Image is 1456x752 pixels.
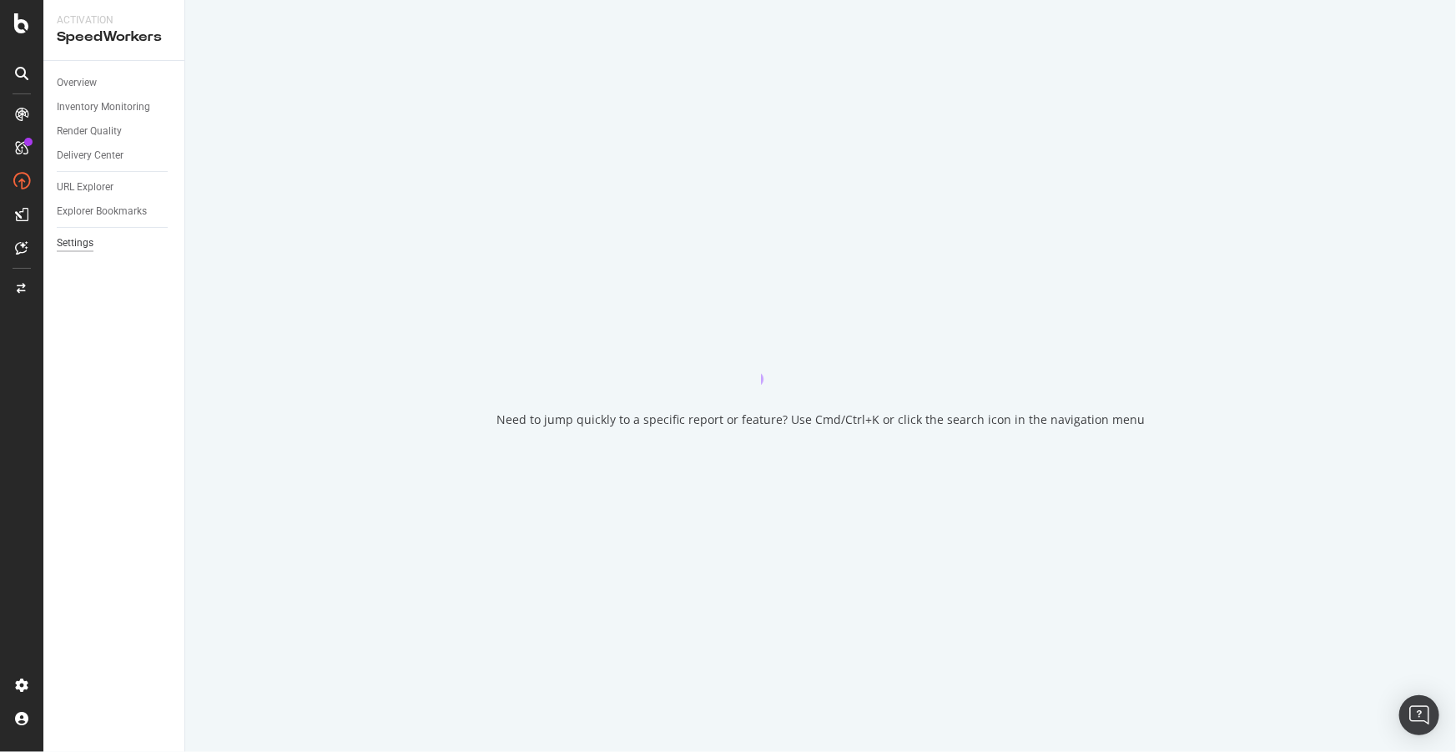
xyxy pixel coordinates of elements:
[57,235,173,252] a: Settings
[761,325,881,385] div: animation
[57,123,173,140] a: Render Quality
[57,98,173,116] a: Inventory Monitoring
[57,235,93,252] div: Settings
[1399,695,1439,735] div: Open Intercom Messenger
[57,74,173,92] a: Overview
[57,203,173,220] a: Explorer Bookmarks
[57,203,147,220] div: Explorer Bookmarks
[57,13,171,28] div: Activation
[57,123,122,140] div: Render Quality
[496,411,1145,428] div: Need to jump quickly to a specific report or feature? Use Cmd/Ctrl+K or click the search icon in ...
[57,179,173,196] a: URL Explorer
[57,74,97,92] div: Overview
[57,98,150,116] div: Inventory Monitoring
[57,147,123,164] div: Delivery Center
[57,28,171,47] div: SpeedWorkers
[57,147,173,164] a: Delivery Center
[57,179,113,196] div: URL Explorer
